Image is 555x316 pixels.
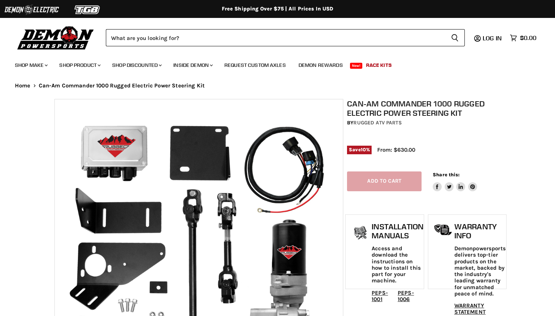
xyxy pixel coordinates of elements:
[372,245,423,284] p: Access and download the instructions on how to install this part for your machine.
[483,34,502,42] span: Log in
[361,147,366,152] span: 10
[479,35,506,41] a: Log in
[219,58,291,73] a: Request Custom Axles
[347,99,505,118] h1: Can-Am Commander 1000 Rugged Electric Power Steering Kit
[350,63,363,69] span: New!
[60,3,116,17] img: TGB Logo 2
[454,222,506,240] h1: Warranty Info
[54,58,105,73] a: Shop Product
[9,55,534,73] ul: Main menu
[293,58,349,73] a: Demon Rewards
[506,32,540,43] a: $0.00
[107,58,166,73] a: Shop Discounted
[377,146,415,153] span: From: $630.00
[454,245,506,297] p: Demonpowersports delivers top-tier products on the market, backed by the industry's leading warra...
[4,3,60,17] img: Demon Electric Logo 2
[360,58,397,73] a: Race Kits
[372,289,388,303] a: PEPS-1001
[347,146,372,154] span: Save %
[433,171,477,191] aside: Share this:
[445,29,465,46] button: Search
[520,34,536,41] span: $0.00
[433,172,460,177] span: Share this:
[106,29,465,46] form: Product
[372,222,423,240] h1: Installation Manuals
[168,58,217,73] a: Inside Demon
[15,24,97,51] img: Demon Powersports
[15,83,31,89] a: Home
[351,224,370,243] img: install_manual-icon.png
[398,289,414,303] a: PEPS-1006
[9,58,52,73] a: Shop Make
[347,119,505,127] div: by
[434,224,452,236] img: warranty-icon.png
[39,83,205,89] span: Can-Am Commander 1000 Rugged Electric Power Steering Kit
[353,120,401,126] a: Rugged ATV Parts
[454,302,486,315] a: WARRANTY STATEMENT
[106,29,445,46] input: Search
